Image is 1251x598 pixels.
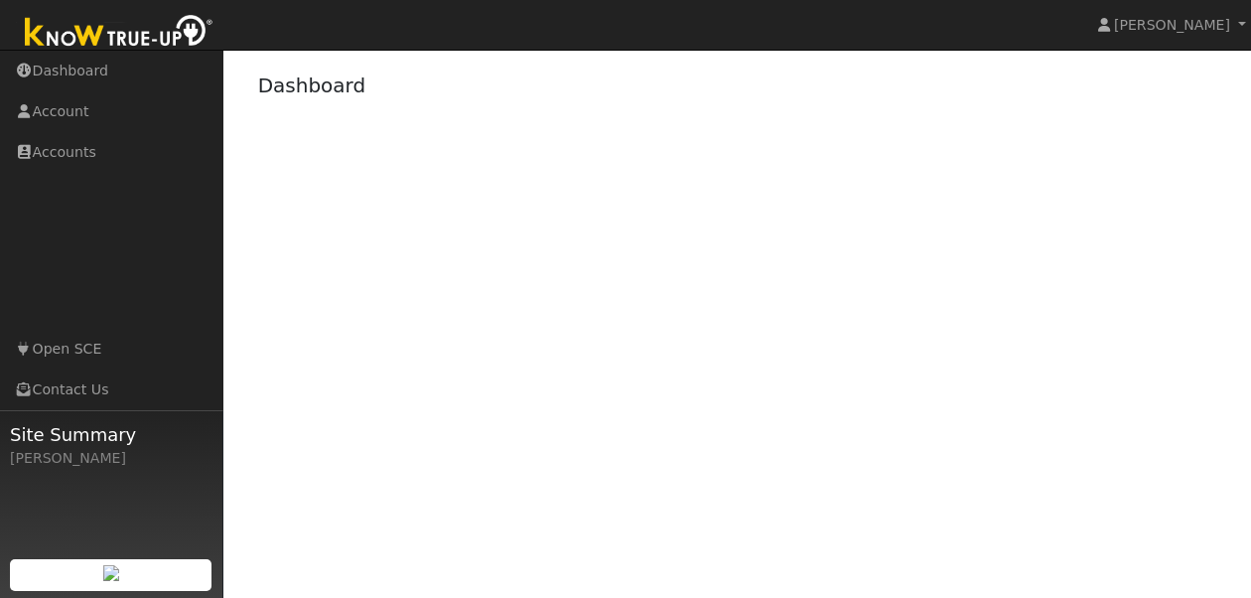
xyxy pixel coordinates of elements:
img: Know True-Up [15,11,223,56]
span: Site Summary [10,421,212,448]
div: [PERSON_NAME] [10,448,212,469]
img: retrieve [103,565,119,581]
span: [PERSON_NAME] [1114,17,1230,33]
a: Dashboard [258,74,366,97]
